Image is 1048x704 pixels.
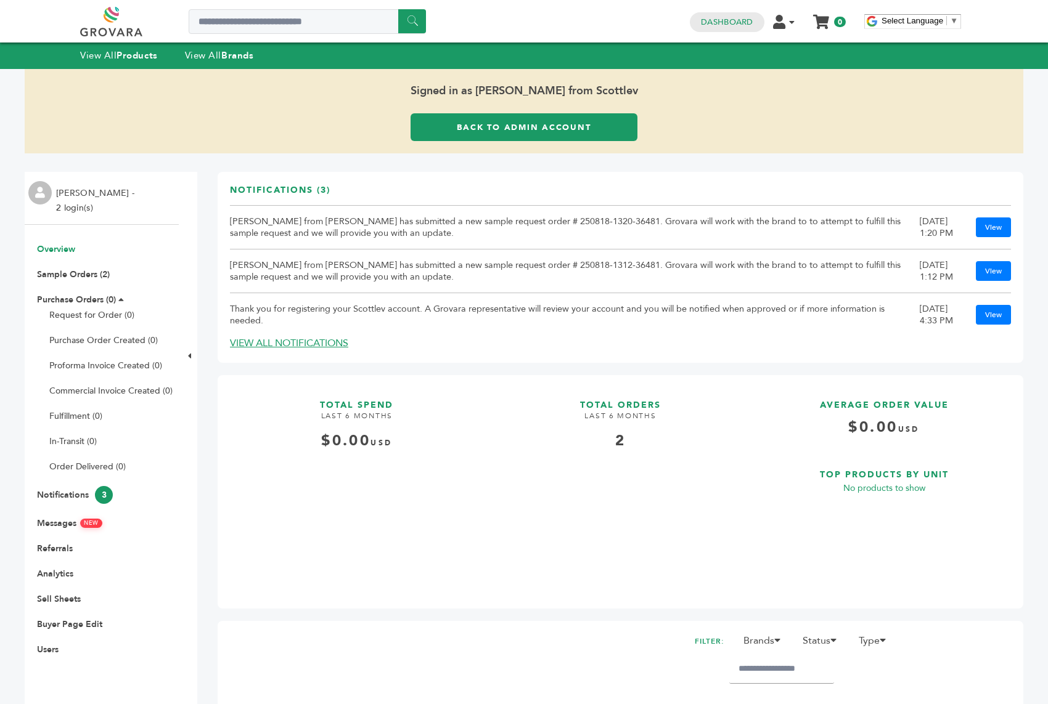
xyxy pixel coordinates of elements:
span: 3 [95,486,113,504]
a: Referrals [37,543,73,554]
li: Status [796,633,850,654]
a: View AllBrands [185,49,254,62]
li: [PERSON_NAME] - 2 login(s) [56,186,137,216]
a: Purchase Order Created (0) [49,334,158,346]
a: Fulfillment (0) [49,410,102,422]
h3: TOTAL SPEND [230,387,484,411]
p: No products to show [757,481,1011,496]
a: Request for Order (0) [49,309,134,321]
a: In-Transit (0) [49,435,97,447]
a: Notifications3 [37,489,113,501]
span: USD [370,438,392,448]
a: MessagesNEW [37,517,102,529]
h4: LAST 6 MONTHS [494,411,748,431]
a: Purchase Orders (0) [37,294,116,305]
input: Search a product or brand... [189,9,426,34]
a: Sell Sheets [37,593,81,605]
a: TOTAL ORDERS LAST 6 MONTHS 2 [494,387,748,587]
a: Select Language​ [882,16,958,25]
a: Commercial Invoice Created (0) [49,385,173,397]
h3: AVERAGE ORDER VALUE [757,387,1011,411]
h2: FILTER: [695,633,724,650]
a: AVERAGE ORDER VALUE $0.00USD [757,387,1011,447]
td: [PERSON_NAME] from [PERSON_NAME] has submitted a new sample request order # 250818-1320-36481. Gr... [230,206,920,249]
a: Sample Orders (2) [37,269,110,280]
div: [DATE] 1:12 PM [920,259,964,283]
strong: Brands [221,49,253,62]
strong: Products [117,49,157,62]
img: profile.png [28,181,52,204]
li: Type [853,633,899,654]
a: My Cart [814,11,829,24]
span: NEW [80,519,102,528]
a: TOP PRODUCTS BY UNIT No products to show [757,457,1011,586]
span: Select Language [882,16,943,25]
span: USD [898,424,920,434]
a: View [976,261,1011,281]
a: Dashboard [701,17,753,28]
a: Order Delivered (0) [49,461,126,472]
a: Back to Admin Account [411,113,637,141]
span: 0 [834,17,846,27]
div: [DATE] 4:33 PM [920,303,964,326]
a: View [976,305,1011,325]
a: Analytics [37,568,73,580]
h4: LAST 6 MONTHS [230,411,484,431]
a: Buyer Page Edit [37,618,102,630]
a: View AllProducts [80,49,158,62]
a: Overview [37,243,75,255]
div: [DATE] 1:20 PM [920,216,964,239]
a: TOTAL SPEND LAST 6 MONTHS $0.00USD [230,387,484,587]
a: VIEW ALL NOTIFICATIONS [230,336,348,350]
div: 2 [494,431,748,451]
input: Filter by keywords [729,654,834,684]
li: Brands [737,633,794,654]
a: Proforma Invoice Created (0) [49,360,162,371]
h3: TOTAL ORDERS [494,387,748,411]
h4: $0.00 [757,417,1011,447]
td: Thank you for registering your Scottlev account. A Grovara representative will review your accoun... [230,293,920,337]
h3: Notifications (3) [230,184,330,206]
h3: TOP PRODUCTS BY UNIT [757,457,1011,481]
td: [PERSON_NAME] from [PERSON_NAME] has submitted a new sample request order # 250818-1312-36481. Gr... [230,249,920,293]
a: View [976,217,1011,237]
a: Users [37,644,59,655]
span: Signed in as [PERSON_NAME] from Scottlev [25,69,1023,113]
div: $0.00 [230,431,484,451]
span: ▼ [950,16,958,25]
